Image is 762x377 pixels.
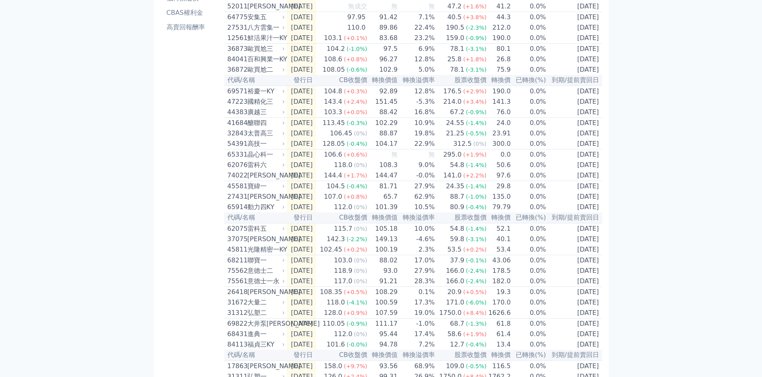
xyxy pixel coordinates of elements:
span: (+0.0%) [344,109,367,115]
div: [PERSON_NAME] [247,171,283,180]
div: 107.0 [322,192,344,202]
td: 0.0% [511,139,546,149]
div: 65331 [227,150,245,159]
span: 無 [391,2,398,10]
div: 45581 [227,181,245,191]
div: 142.3 [325,234,347,244]
div: 27431 [227,192,245,202]
td: [DATE] [547,1,602,12]
div: 國精化三 [247,97,283,107]
div: 106.6 [322,150,344,159]
td: 40.1 [487,234,511,244]
span: (+1.7%) [344,172,367,179]
th: 發行日 [287,75,316,86]
td: 0.0% [511,202,546,212]
span: (+0.2%) [463,246,487,253]
td: 89.86 [368,22,398,33]
td: 0.0% [511,128,546,139]
div: 62076 [227,160,245,170]
div: 12561 [227,33,245,43]
div: 102.45 [318,245,344,254]
a: 高賣回報酬率 [163,21,221,34]
span: (-0.1%) [466,257,487,264]
td: 26.8 [487,54,511,65]
span: (+0.8%) [344,194,367,200]
td: [DATE] [287,139,316,149]
td: [DATE] [287,33,316,44]
td: 0.0% [511,170,546,181]
td: [DATE] [547,65,602,75]
td: 27.9% [398,266,435,276]
td: 0.0% [511,118,546,129]
td: 88.02 [368,255,398,266]
td: 0.0% [511,44,546,54]
td: 44.3 [487,12,511,23]
div: 176.5 [442,87,463,96]
div: 59.8 [448,234,466,244]
div: 78.1 [448,65,466,75]
div: [PERSON_NAME] [247,2,283,11]
td: 0.0% [511,223,546,234]
td: 0.0% [511,181,546,192]
td: 76.0 [487,107,511,118]
div: 64775 [227,12,245,22]
div: 113.45 [321,118,346,128]
span: (-1.0%) [346,46,367,52]
th: 已轉換(%) [511,212,546,223]
td: [DATE] [547,44,602,54]
td: [DATE] [287,234,316,244]
td: [DATE] [547,160,602,170]
td: [DATE] [547,33,602,44]
div: 78.1 [448,44,466,54]
td: 24.0 [487,118,511,129]
td: 43.06 [487,255,511,266]
td: [DATE] [287,255,316,266]
li: 高賣回報酬率 [163,22,221,32]
div: 37075 [227,234,245,244]
td: [DATE] [547,128,602,139]
span: (+2.2%) [463,172,487,179]
td: 62.9% [398,192,435,202]
td: [DATE] [287,1,316,12]
td: [DATE] [547,54,602,65]
span: (-0.5%) [466,130,487,137]
div: 112.0 [332,202,354,212]
span: (+1.9%) [463,151,487,158]
div: 103.3 [322,107,344,117]
th: 轉換價 [487,75,511,86]
div: 143.4 [322,97,344,107]
div: 安集五 [247,12,283,22]
span: 無 [428,2,435,10]
th: 代碼/名稱 [224,212,287,223]
td: 212.0 [487,22,511,33]
div: 40.5 [446,12,463,22]
span: (-1.4%) [466,226,487,232]
div: 36873 [227,44,245,54]
td: [DATE] [547,234,602,244]
th: 代碼/名稱 [224,75,287,86]
td: -0.0% [398,170,435,181]
td: 0.0% [511,12,546,23]
th: 轉換價值 [368,212,398,223]
span: (-1.4%) [466,162,487,168]
td: [DATE] [547,244,602,255]
div: 80.9 [448,202,466,212]
td: 144.47 [368,170,398,181]
td: 0.0% [511,22,546,33]
td: [DATE] [547,12,602,23]
td: [DATE] [547,202,602,212]
td: [DATE] [287,86,316,97]
td: 79.79 [487,202,511,212]
th: 股票收盤價 [435,212,487,223]
th: 轉換溢價率 [398,212,435,223]
th: 轉換價值 [368,75,398,86]
span: 無 [428,151,435,158]
div: 214.0 [442,97,463,107]
td: 10.5% [398,202,435,212]
td: -5.3% [398,97,435,107]
td: 0.0% [511,107,546,118]
span: (-0.9%) [466,109,487,115]
td: 102.9 [368,65,398,75]
span: (+0.8%) [344,56,367,62]
td: [DATE] [547,181,602,192]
